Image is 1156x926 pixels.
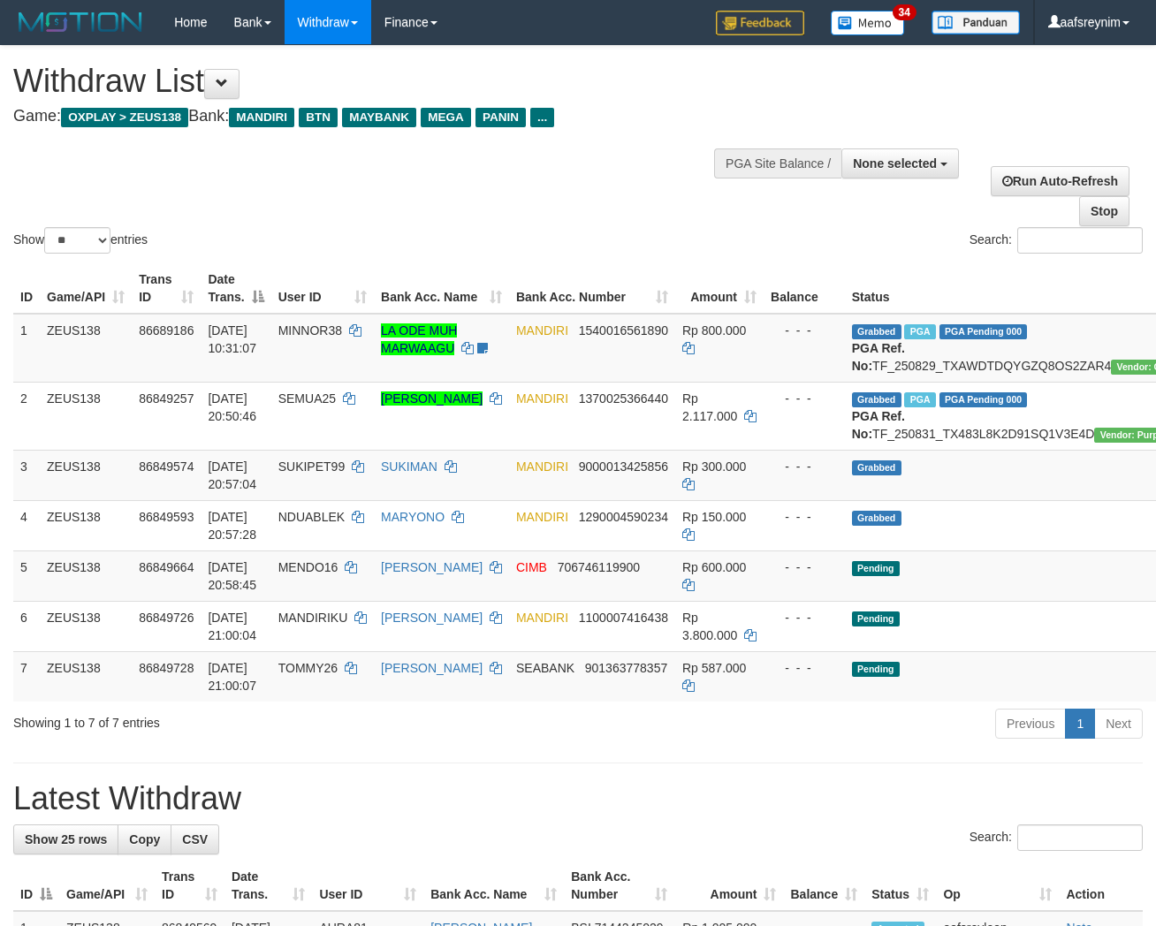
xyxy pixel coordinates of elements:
span: Copy [129,832,160,846]
span: CIMB [516,560,547,574]
th: Bank Acc. Name: activate to sort column ascending [423,861,564,911]
span: MANDIRI [516,611,568,625]
th: Game/API: activate to sort column ascending [59,861,155,911]
td: 2 [13,382,40,450]
span: 86849664 [139,560,194,574]
span: BTN [299,108,338,127]
td: 5 [13,550,40,601]
select: Showentries [44,227,110,254]
span: [DATE] 10:31:07 [208,323,256,355]
span: Pending [852,611,900,626]
b: PGA Ref. No: [852,341,905,373]
span: 86849728 [139,661,194,675]
td: ZEUS138 [40,314,132,383]
span: PGA Pending [939,324,1028,339]
span: Copy 1540016561890 to clipboard [579,323,668,338]
span: PANIN [475,108,526,127]
span: Copy 9000013425856 to clipboard [579,459,668,474]
span: SUKIPET99 [278,459,345,474]
b: PGA Ref. No: [852,409,905,441]
span: MINNOR38 [278,323,342,338]
span: MANDIRI [516,323,568,338]
span: MAYBANK [342,108,416,127]
button: None selected [841,148,959,178]
span: Copy 1370025366440 to clipboard [579,391,668,406]
td: 6 [13,601,40,651]
span: [DATE] 20:50:46 [208,391,256,423]
span: Grabbed [852,511,901,526]
span: MANDIRI [229,108,294,127]
label: Show entries [13,227,148,254]
span: Rp 587.000 [682,661,746,675]
a: Next [1094,709,1143,739]
span: 86849574 [139,459,194,474]
span: Rp 300.000 [682,459,746,474]
span: MANDIRI [516,459,568,474]
td: ZEUS138 [40,500,132,550]
span: Rp 800.000 [682,323,746,338]
th: Trans ID: activate to sort column ascending [132,263,201,314]
label: Search: [970,227,1143,254]
input: Search: [1017,824,1143,851]
a: MARYONO [381,510,445,524]
a: CSV [171,824,219,854]
a: LA ODE MUH MARWAAGU [381,323,457,355]
div: - - - [771,508,838,526]
span: NDUABLEK [278,510,345,524]
span: OXPLAY > ZEUS138 [61,108,188,127]
span: MANDIRIKU [278,611,348,625]
span: [DATE] 20:57:04 [208,459,256,491]
div: - - - [771,322,838,339]
span: Copy 706746119900 to clipboard [558,560,640,574]
div: PGA Site Balance / [714,148,841,178]
th: Action [1059,861,1143,911]
th: Bank Acc. Name: activate to sort column ascending [374,263,509,314]
span: Grabbed [852,460,901,475]
span: Grabbed [852,324,901,339]
a: Show 25 rows [13,824,118,854]
th: Balance: activate to sort column ascending [783,861,864,911]
span: TOMMY26 [278,661,338,675]
td: 3 [13,450,40,500]
a: [PERSON_NAME] [381,611,483,625]
th: User ID: activate to sort column ascending [312,861,423,911]
th: Date Trans.: activate to sort column descending [201,263,270,314]
img: MOTION_logo.png [13,9,148,35]
td: 4 [13,500,40,550]
span: [DATE] 20:58:45 [208,560,256,592]
th: User ID: activate to sort column ascending [271,263,374,314]
a: [PERSON_NAME] [381,661,483,675]
th: Amount: activate to sort column ascending [675,263,764,314]
th: ID [13,263,40,314]
a: Run Auto-Refresh [991,166,1129,196]
img: Button%20Memo.svg [831,11,905,35]
h1: Latest Withdraw [13,781,1143,816]
span: Rp 2.117.000 [682,391,737,423]
td: ZEUS138 [40,651,132,702]
th: Balance [764,263,845,314]
th: Trans ID: activate to sort column ascending [155,861,224,911]
th: Bank Acc. Number: activate to sort column ascending [564,861,674,911]
span: Marked by aafsreyleap [904,392,935,407]
span: [DATE] 21:00:07 [208,661,256,693]
td: 7 [13,651,40,702]
span: MANDIRI [516,510,568,524]
span: 86689186 [139,323,194,338]
span: Pending [852,561,900,576]
th: Status: activate to sort column ascending [864,861,936,911]
span: MANDIRI [516,391,568,406]
td: ZEUS138 [40,601,132,651]
h4: Game: Bank: [13,108,753,125]
span: SEABANK [516,661,574,675]
img: Feedback.jpg [716,11,804,35]
span: Copy 901363778357 to clipboard [585,661,667,675]
span: 86849726 [139,611,194,625]
a: Previous [995,709,1066,739]
span: [DATE] 20:57:28 [208,510,256,542]
td: ZEUS138 [40,550,132,601]
th: Amount: activate to sort column ascending [674,861,783,911]
label: Search: [970,824,1143,851]
span: MENDO16 [278,560,338,574]
span: Rp 600.000 [682,560,746,574]
a: [PERSON_NAME] [381,391,483,406]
